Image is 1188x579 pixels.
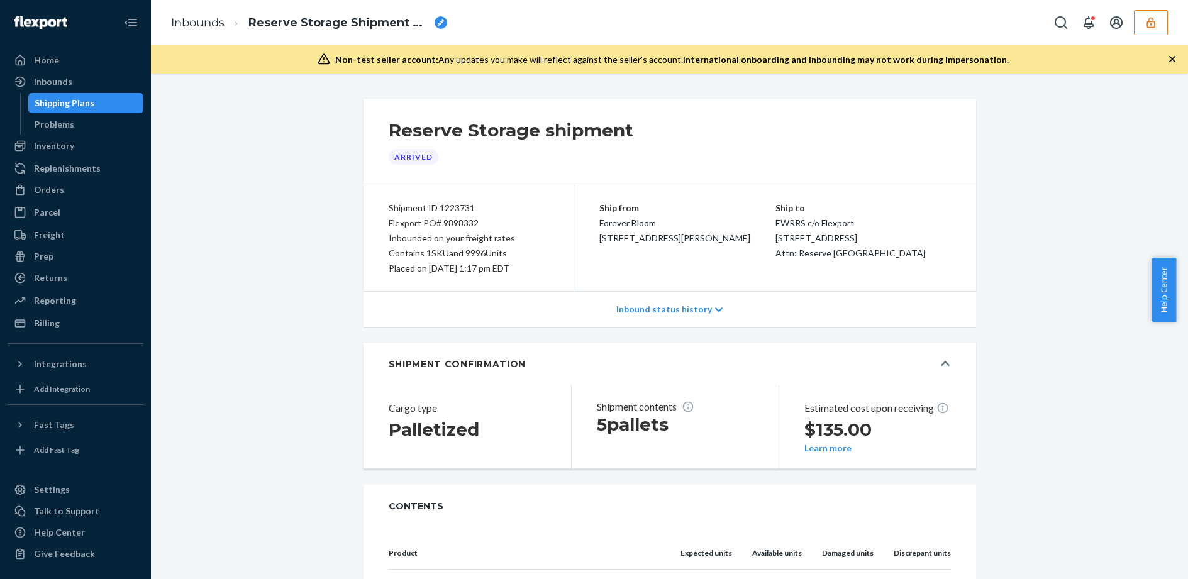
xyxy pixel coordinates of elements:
[8,313,143,333] a: Billing
[804,443,852,453] button: Learn more
[389,261,548,276] div: Placed on [DATE] 1:17 pm EDT
[389,149,438,165] div: Arrived
[8,225,143,245] a: Freight
[35,118,74,131] div: Problems
[8,415,143,435] button: Fast Tags
[34,294,76,307] div: Reporting
[8,202,143,223] a: Parcel
[389,201,548,216] div: Shipment ID 1223731
[34,383,90,394] div: Add Integration
[118,10,143,35] button: Close Navigation
[8,480,143,500] a: Settings
[34,272,67,284] div: Returns
[389,418,536,441] h2: Palletized
[8,522,143,543] a: Help Center
[597,413,743,436] h1: 5 pallets
[34,250,53,263] div: Prep
[34,548,95,560] div: Give Feedback
[752,548,802,559] p: Available units
[389,216,548,231] div: Flexport PO# 9898332
[34,317,60,329] div: Billing
[804,418,951,441] h2: $135.00
[171,16,225,30] a: Inbounds
[389,548,660,559] p: Product
[599,218,750,243] span: Forever Bloom [STREET_ADDRESS][PERSON_NAME]
[335,54,438,65] span: Non-test seller account:
[804,400,951,416] p: Estimated cost upon receiving
[680,548,732,559] p: Expected units
[8,246,143,267] a: Prep
[775,216,951,231] p: EWRRS c/o Flexport
[34,483,70,496] div: Settings
[364,343,976,385] button: SHIPMENT CONFIRMATION
[8,136,143,156] a: Inventory
[8,501,143,521] a: Talk to Support
[389,231,548,246] div: Inbounded on your freight rates
[597,400,743,413] p: Shipment contents
[34,75,72,88] div: Inbounds
[34,505,99,517] div: Talk to Support
[335,53,1009,66] div: Any updates you make will reflect against the seller's account.
[8,440,143,460] a: Add Fast Tag
[161,4,457,41] ol: breadcrumbs
[28,93,144,113] a: Shipping Plans
[34,229,65,241] div: Freight
[35,97,94,109] div: Shipping Plans
[8,50,143,70] a: Home
[34,358,87,370] div: Integrations
[599,201,775,216] p: Ship from
[8,544,143,564] button: Give Feedback
[8,354,143,374] button: Integrations
[1152,258,1176,322] button: Help Center
[1104,10,1129,35] button: Open account menu
[775,233,926,258] span: [STREET_ADDRESS] Attn: Reserve [GEOGRAPHIC_DATA]
[8,180,143,200] a: Orders
[8,72,143,92] a: Inbounds
[8,379,143,399] a: Add Integration
[34,206,60,219] div: Parcel
[34,526,85,539] div: Help Center
[34,419,74,431] div: Fast Tags
[389,500,951,512] span: CONTENTS
[8,268,143,288] a: Returns
[389,358,526,370] h5: SHIPMENT CONFIRMATION
[28,114,144,135] a: Problems
[34,444,79,455] div: Add Fast Tag
[14,16,67,29] img: Flexport logo
[389,400,536,416] header: Cargo type
[34,184,64,196] div: Orders
[1076,10,1101,35] button: Open notifications
[1048,10,1074,35] button: Open Search Box
[34,54,59,67] div: Home
[248,15,430,31] span: Reserve Storage Shipment STI6fdc73f4e7
[389,246,548,261] div: Contains 1 SKU and 9996 Units
[8,290,143,311] a: Reporting
[775,201,951,216] p: Ship to
[683,54,1009,65] span: International onboarding and inbounding may not work during impersonation.
[34,140,74,152] div: Inventory
[34,162,101,175] div: Replenishments
[894,548,951,559] p: Discrepant units
[822,548,874,559] p: Damaged units
[8,158,143,179] a: Replenishments
[389,119,633,141] h2: Reserve Storage shipment
[616,303,712,316] p: Inbound status history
